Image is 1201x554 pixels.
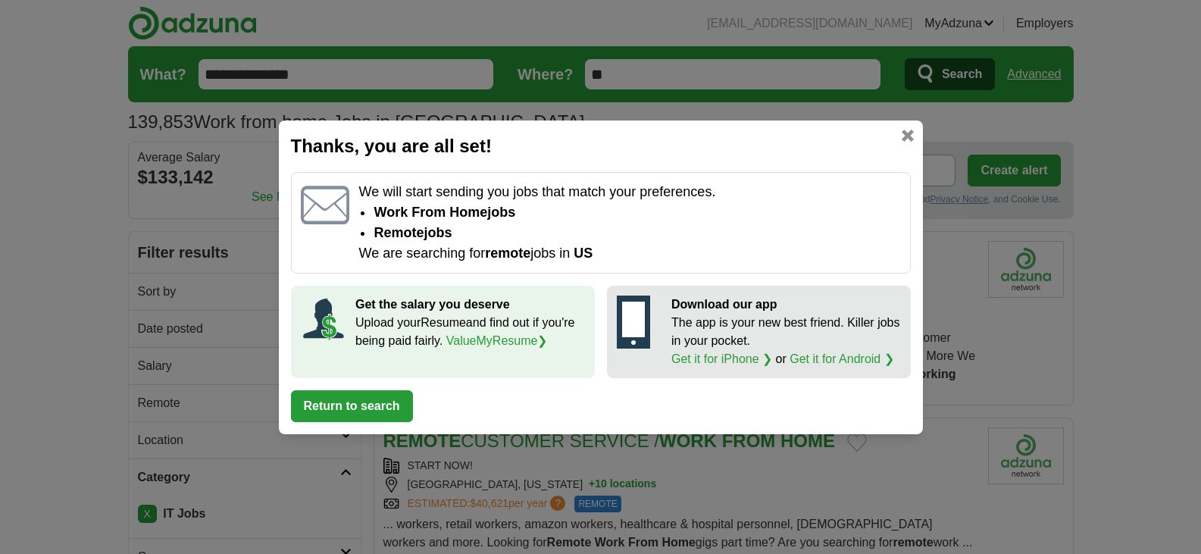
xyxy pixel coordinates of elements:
[446,334,548,347] a: ValueMyResume❯
[291,133,911,160] h2: Thanks, you are all set!
[671,352,772,365] a: Get it for iPhone ❯
[374,223,900,243] li: Remote jobs
[355,296,585,314] p: Get the salary you deserve
[291,390,413,422] button: Return to search
[358,243,900,264] p: We are searching for jobs in
[790,352,894,365] a: Get it for Android ❯
[574,246,593,261] span: US
[358,182,900,202] p: We will start sending you jobs that match your preferences.
[355,314,585,350] p: Upload your Resume and find out if you're being paid fairly.
[374,202,900,223] li: work from home jobs
[671,314,901,368] p: The app is your new best friend. Killer jobs in your pocket. or
[485,246,530,261] strong: remote
[671,296,901,314] p: Download our app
